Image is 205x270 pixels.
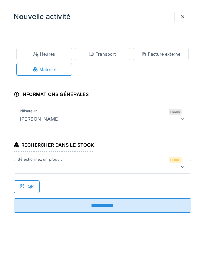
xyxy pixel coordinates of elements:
[16,156,64,162] label: Sélectionnez un produit
[170,158,180,162] font: Requis
[14,140,94,151] div: Rechercher dans le stock
[21,91,89,97] font: Informations générales
[96,51,116,57] font: Transport
[170,110,180,114] font: Requis
[39,67,56,72] font: Matériel
[14,12,70,21] font: Nouvelle activité
[28,184,34,189] font: QR
[148,51,180,57] font: Facture externe
[18,109,37,114] font: Utilisateur
[19,116,60,122] font: [PERSON_NAME]
[40,51,55,57] font: Heures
